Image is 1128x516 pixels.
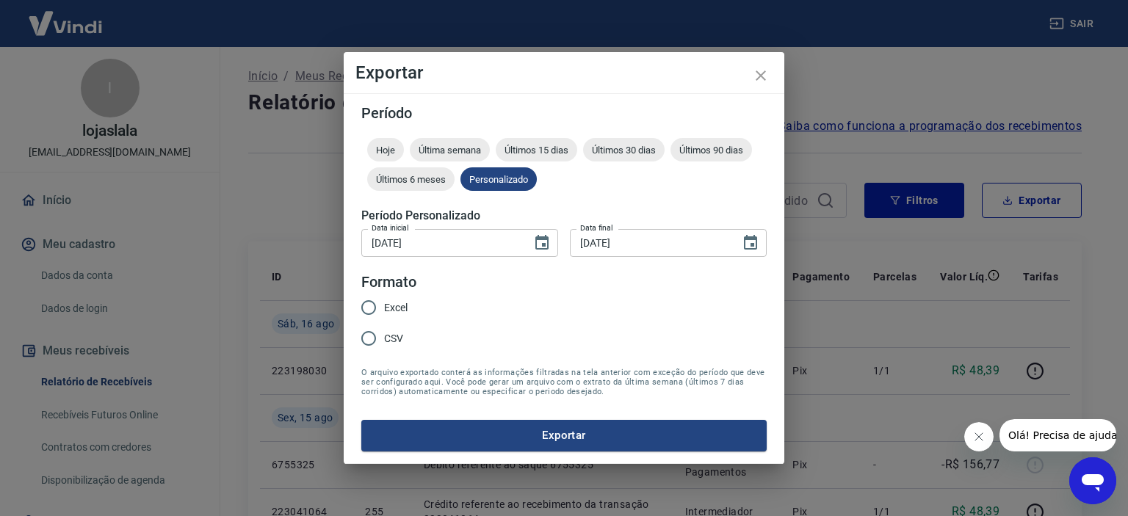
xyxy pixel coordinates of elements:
button: close [743,58,778,93]
div: Personalizado [460,167,537,191]
span: Hoje [367,145,404,156]
h5: Período Personalizado [361,208,767,223]
div: Hoje [367,138,404,161]
input: DD/MM/YYYY [361,229,521,256]
legend: Formato [361,272,416,293]
div: Últimos 30 dias [583,138,665,161]
span: Personalizado [460,174,537,185]
iframe: Mensagem da empresa [999,419,1116,451]
input: DD/MM/YYYY [570,229,730,256]
iframe: Botão para abrir a janela de mensagens [1069,457,1116,504]
span: Última semana [410,145,490,156]
span: Últimos 30 dias [583,145,665,156]
div: Últimos 6 meses [367,167,455,191]
span: CSV [384,331,403,346]
h4: Exportar [355,64,773,81]
button: Exportar [361,420,767,451]
div: Últimos 15 dias [496,138,577,161]
label: Data inicial [372,222,409,233]
span: Excel [384,300,408,316]
button: Choose date, selected date is 1 de ago de 2025 [527,228,557,258]
div: Últimos 90 dias [670,138,752,161]
iframe: Fechar mensagem [964,422,994,451]
span: Últimos 90 dias [670,145,752,156]
span: Últimos 6 meses [367,174,455,185]
button: Choose date, selected date is 17 de ago de 2025 [736,228,765,258]
h5: Período [361,106,767,120]
span: Olá! Precisa de ajuda? [9,10,123,22]
div: Última semana [410,138,490,161]
label: Data final [580,222,613,233]
span: O arquivo exportado conterá as informações filtradas na tela anterior com exceção do período que ... [361,368,767,396]
span: Últimos 15 dias [496,145,577,156]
